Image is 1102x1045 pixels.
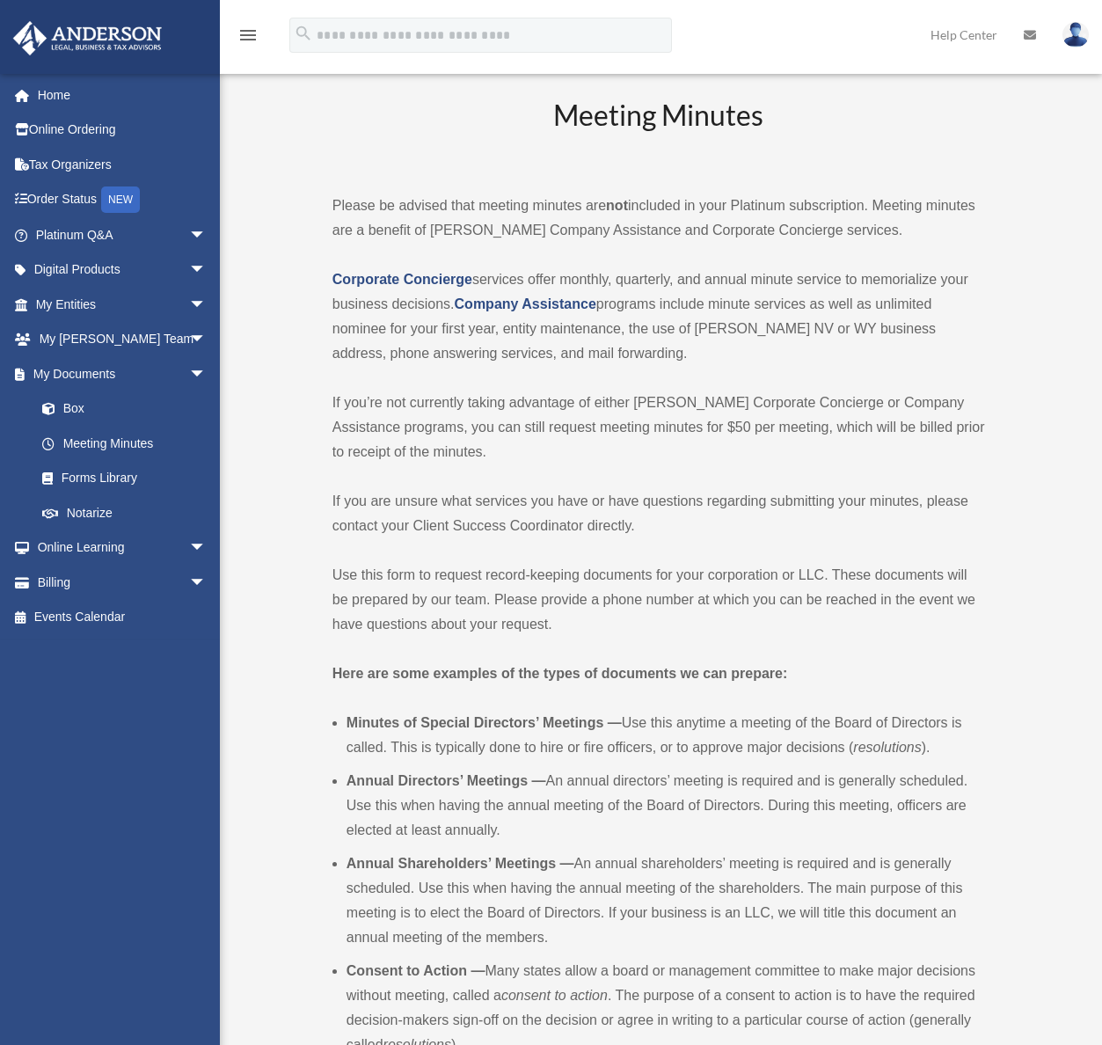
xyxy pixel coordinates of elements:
[25,495,233,530] a: Notarize
[8,21,167,55] img: Anderson Advisors Platinum Portal
[189,356,224,392] span: arrow_drop_down
[347,856,574,871] b: Annual Shareholders’ Meetings —
[347,711,985,760] li: Use this anytime a meeting of the Board of Directors is called. This is typically done to hire or...
[12,147,233,182] a: Tax Organizers
[12,77,233,113] a: Home
[332,563,985,637] p: Use this form to request record-keeping documents for your corporation or LLC. These documents wi...
[347,851,985,950] li: An annual shareholders’ meeting is required and is generally scheduled. Use this when having the ...
[1062,22,1089,47] img: User Pic
[12,530,233,566] a: Online Learningarrow_drop_down
[25,461,233,496] a: Forms Library
[332,489,985,538] p: If you are unsure what services you have or have questions regarding submitting your minutes, ple...
[853,740,921,755] em: resolutions
[101,186,140,213] div: NEW
[25,391,233,427] a: Box
[189,565,224,601] span: arrow_drop_down
[501,988,566,1003] em: consent to
[12,565,233,600] a: Billingarrow_drop_down
[332,96,985,169] h2: Meeting Minutes
[189,530,224,566] span: arrow_drop_down
[12,182,233,218] a: Order StatusNEW
[237,31,259,46] a: menu
[294,24,313,43] i: search
[12,356,233,391] a: My Documentsarrow_drop_down
[347,715,622,730] b: Minutes of Special Directors’ Meetings —
[189,287,224,323] span: arrow_drop_down
[606,198,628,213] strong: not
[12,113,233,148] a: Online Ordering
[332,272,472,287] a: Corporate Concierge
[347,769,985,843] li: An annual directors’ meeting is required and is generally scheduled. Use this when having the ann...
[332,267,985,366] p: services offer monthly, quarterly, and annual minute service to memorialize your business decisio...
[570,988,608,1003] em: action
[189,252,224,289] span: arrow_drop_down
[12,217,233,252] a: Platinum Q&Aarrow_drop_down
[189,217,224,253] span: arrow_drop_down
[347,963,485,978] b: Consent to Action —
[347,773,546,788] b: Annual Directors’ Meetings —
[12,252,233,288] a: Digital Productsarrow_drop_down
[12,287,233,322] a: My Entitiesarrow_drop_down
[332,194,985,243] p: Please be advised that meeting minutes are included in your Platinum subscription. Meeting minute...
[332,391,985,464] p: If you’re not currently taking advantage of either [PERSON_NAME] Corporate Concierge or Company A...
[189,322,224,358] span: arrow_drop_down
[455,296,596,311] a: Company Assistance
[25,426,224,461] a: Meeting Minutes
[12,600,233,635] a: Events Calendar
[12,322,233,357] a: My [PERSON_NAME] Teamarrow_drop_down
[237,25,259,46] i: menu
[332,666,788,681] strong: Here are some examples of the types of documents we can prepare:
